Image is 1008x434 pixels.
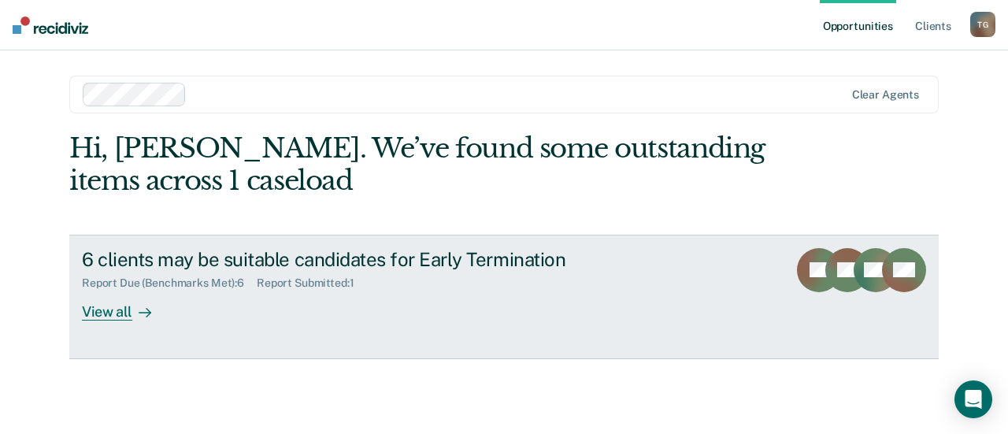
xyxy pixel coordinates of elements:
[82,276,257,290] div: Report Due (Benchmarks Met) : 6
[970,12,995,37] div: T G
[69,235,939,359] a: 6 clients may be suitable candidates for Early TerminationReport Due (Benchmarks Met):6Report Sub...
[257,276,367,290] div: Report Submitted : 1
[852,88,919,102] div: Clear agents
[82,248,635,271] div: 6 clients may be suitable candidates for Early Termination
[82,290,170,321] div: View all
[13,17,88,34] img: Recidiviz
[69,132,765,197] div: Hi, [PERSON_NAME]. We’ve found some outstanding items across 1 caseload
[954,380,992,418] div: Open Intercom Messenger
[970,12,995,37] button: TG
